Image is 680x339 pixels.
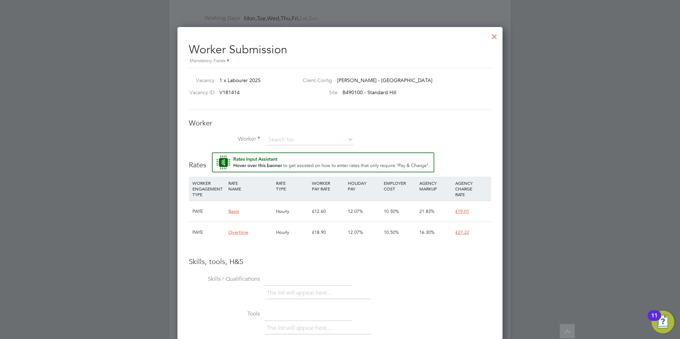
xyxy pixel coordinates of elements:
span: Overtime [228,229,248,235]
div: RATE NAME [227,177,274,195]
label: Skills / Qualifications [189,275,260,283]
h2: Worker Submission [189,37,491,65]
span: 12.07% [348,229,363,235]
h3: Rates [189,152,491,169]
div: HOLIDAY PAY [346,177,382,195]
button: Rate Assistant [212,152,434,172]
div: PAYE [191,222,227,243]
div: AGENCY MARKUP [418,177,453,195]
button: Open Resource Center, 11 new notifications [652,311,674,333]
div: £12.60 [310,201,346,222]
span: £27.22 [455,229,469,235]
li: The list will appear here... [267,323,334,333]
div: RATE TYPE [274,177,310,195]
label: Site [297,89,338,96]
div: WORKER PAY RATE [310,177,346,195]
div: AGENCY CHARGE RATE [453,177,489,201]
div: WORKER ENGAGEMENT TYPE [191,177,227,201]
span: £19.01 [455,208,469,214]
span: B490100 - Standard Hill [342,89,396,96]
label: Vacancy ID [186,89,214,96]
div: Hourly [274,201,310,222]
input: Search for... [266,135,354,145]
div: £18.90 [310,222,346,243]
div: Mandatory Fields [189,57,491,65]
div: Hourly [274,222,310,243]
label: Vacancy [186,77,214,84]
label: Worker [189,135,260,143]
div: EMPLOYER COST [382,177,418,195]
span: 16.30% [419,229,435,235]
label: Tools [189,310,260,318]
span: 12.07% [348,208,363,214]
label: Client Config [297,77,332,84]
h3: Skills, tools, H&S [189,257,491,266]
span: 1 x Labourer 2025 [219,77,261,84]
span: 10.50% [384,208,399,214]
li: The list will appear here... [267,288,334,298]
span: [PERSON_NAME] - [GEOGRAPHIC_DATA] [337,77,432,84]
span: V181414 [219,89,240,96]
div: PAYE [191,201,227,222]
div: 11 [651,316,658,325]
h3: Worker [189,118,491,128]
span: 10.50% [384,229,399,235]
span: 21.83% [419,208,435,214]
span: Basic [228,208,239,214]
